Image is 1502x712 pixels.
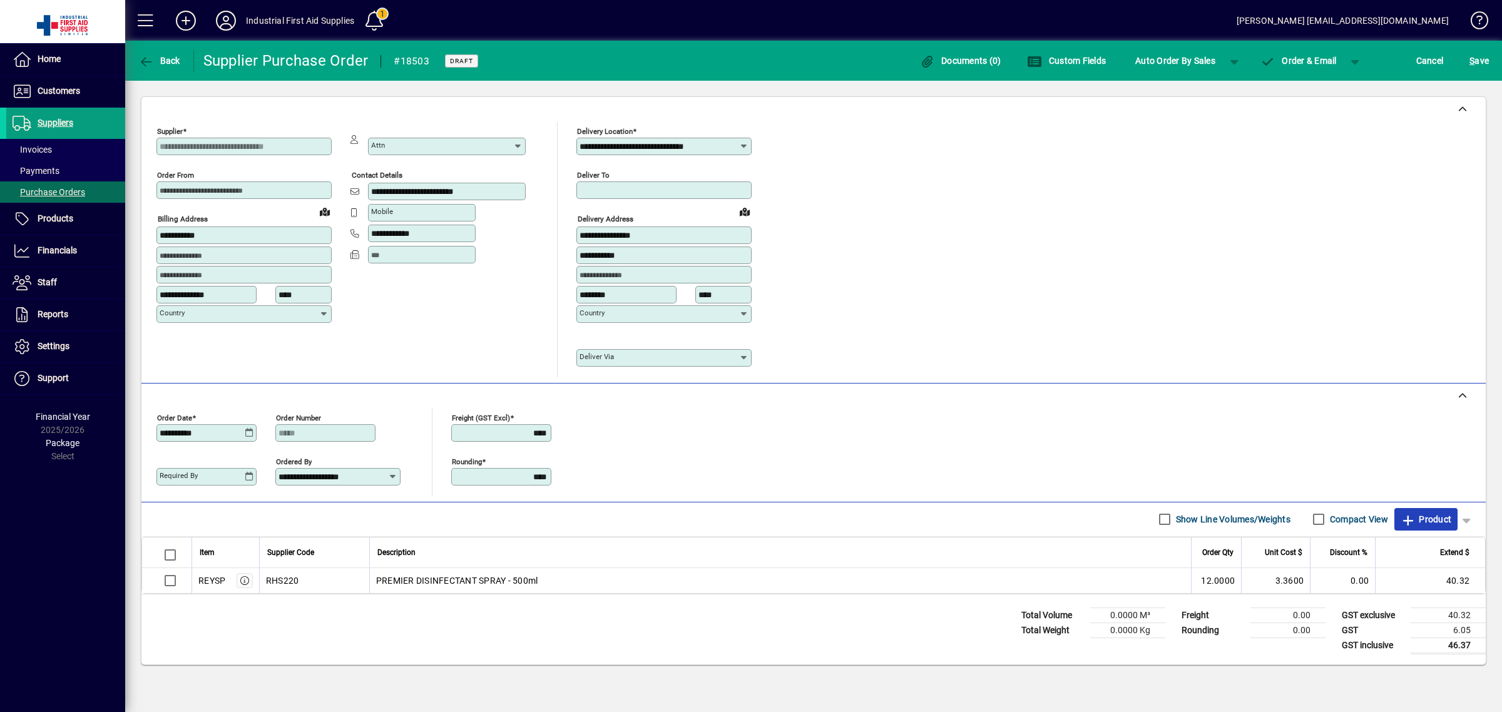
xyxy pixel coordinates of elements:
[6,299,125,330] a: Reports
[203,51,369,71] div: Supplier Purchase Order
[1413,49,1447,72] button: Cancel
[38,54,61,64] span: Home
[160,308,185,317] mat-label: Country
[206,9,246,32] button: Profile
[1090,608,1165,623] td: 0.0000 M³
[1027,56,1106,66] span: Custom Fields
[6,160,125,181] a: Payments
[1024,49,1109,72] button: Custom Fields
[13,145,52,155] span: Invoices
[1416,51,1444,71] span: Cancel
[1469,51,1489,71] span: ave
[1241,568,1310,593] td: 3.3600
[1411,623,1486,638] td: 6.05
[452,457,482,465] mat-label: Rounding
[1411,608,1486,623] td: 40.32
[267,546,314,559] span: Supplier Code
[1260,56,1337,66] span: Order & Email
[46,438,79,448] span: Package
[577,171,610,180] mat-label: Deliver To
[276,413,321,422] mat-label: Order number
[157,127,183,136] mat-label: Supplier
[6,363,125,394] a: Support
[1250,608,1326,623] td: 0.00
[200,546,215,559] span: Item
[36,412,90,422] span: Financial Year
[1250,623,1326,638] td: 0.00
[1336,638,1411,653] td: GST inclusive
[1411,638,1486,653] td: 46.37
[38,118,73,128] span: Suppliers
[6,267,125,298] a: Staff
[38,245,77,255] span: Financials
[157,413,192,422] mat-label: Order date
[376,574,538,587] span: PREMIER DISINFECTANT SPRAY - 500ml
[1375,568,1485,593] td: 40.32
[371,207,393,216] mat-label: Mobile
[1129,49,1222,72] button: Auto Order By Sales
[1191,568,1241,593] td: 12.0000
[38,213,73,223] span: Products
[1202,546,1234,559] span: Order Qty
[394,51,429,71] div: #18503
[198,574,225,587] div: REYSP
[246,11,354,31] div: Industrial First Aid Supplies
[452,413,510,422] mat-label: Freight (GST excl)
[1175,623,1250,638] td: Rounding
[1175,608,1250,623] td: Freight
[160,471,198,480] mat-label: Required by
[1440,546,1469,559] span: Extend $
[6,139,125,160] a: Invoices
[1330,546,1367,559] span: Discount %
[577,127,633,136] mat-label: Delivery Location
[1265,546,1302,559] span: Unit Cost $
[1135,51,1215,71] span: Auto Order By Sales
[38,373,69,383] span: Support
[6,203,125,235] a: Products
[1469,56,1474,66] span: S
[1401,509,1451,529] span: Product
[1466,49,1492,72] button: Save
[138,56,180,66] span: Back
[1237,11,1449,31] div: [PERSON_NAME] [EMAIL_ADDRESS][DOMAIN_NAME]
[580,352,614,361] mat-label: Deliver via
[6,331,125,362] a: Settings
[371,141,385,150] mat-label: Attn
[1173,513,1290,526] label: Show Line Volumes/Weights
[1015,608,1090,623] td: Total Volume
[13,187,85,197] span: Purchase Orders
[38,86,80,96] span: Customers
[6,44,125,75] a: Home
[917,49,1004,72] button: Documents (0)
[1310,568,1375,593] td: 0.00
[377,546,416,559] span: Description
[166,9,206,32] button: Add
[580,308,605,317] mat-label: Country
[315,201,335,221] a: View on map
[1327,513,1388,526] label: Compact View
[450,57,473,65] span: Draft
[13,166,59,176] span: Payments
[1336,623,1411,638] td: GST
[6,181,125,203] a: Purchase Orders
[920,56,1001,66] span: Documents (0)
[6,235,125,267] a: Financials
[1461,3,1486,43] a: Knowledge Base
[38,341,69,351] span: Settings
[1254,49,1343,72] button: Order & Email
[735,201,755,221] a: View on map
[1394,508,1458,531] button: Product
[135,49,183,72] button: Back
[157,171,194,180] mat-label: Order from
[1015,623,1090,638] td: Total Weight
[38,309,68,319] span: Reports
[259,568,369,593] td: RHS220
[276,457,312,465] mat-label: Ordered by
[125,49,194,72] app-page-header-button: Back
[6,76,125,107] a: Customers
[38,277,57,287] span: Staff
[1336,608,1411,623] td: GST exclusive
[1090,623,1165,638] td: 0.0000 Kg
